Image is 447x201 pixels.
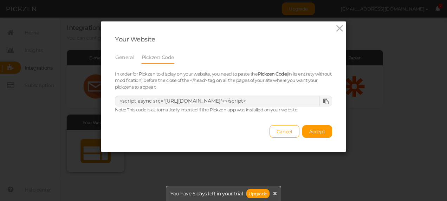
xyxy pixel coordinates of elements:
span: Your Website [115,35,155,43]
span: Cancel [277,129,292,134]
button: Cancel [270,125,299,138]
button: Accept [302,125,332,138]
a: General [115,51,134,64]
small: In order for Pickzen to display on your website, you need to paste the (in its entirety without m... [115,71,331,90]
b: Pickzen Code [258,71,287,77]
small: Note: This code is automatically inserted if the Pickzen app was installed on your website. [115,107,298,112]
span: You have 5 days left in your trial [170,191,243,196]
span: Accept [309,129,325,134]
textarea: <script async src="[URL][DOMAIN_NAME]"></script> [115,96,332,107]
a: Upgrade [246,189,270,198]
a: Pickzen Code [141,51,175,64]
